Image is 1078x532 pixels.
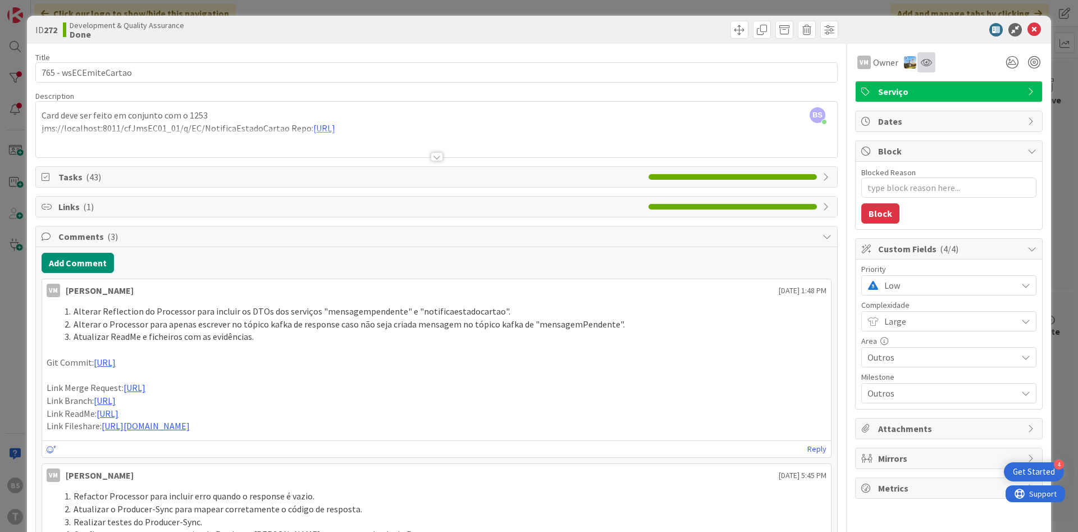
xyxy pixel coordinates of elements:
[97,408,118,419] a: [URL]
[94,357,116,368] a: [URL]
[878,452,1022,465] span: Mirrors
[35,52,50,62] label: Title
[47,284,60,297] div: VM
[42,122,832,135] p: jms://localhost:8011/cfJmsEC01_01/q/EC/NotificaEstadoCartao Repo:
[873,56,898,69] span: Owner
[58,200,643,213] span: Links
[861,167,916,178] label: Blocked Reason
[1013,466,1055,478] div: Get Started
[70,30,184,39] b: Done
[779,470,826,481] span: [DATE] 5:45 PM
[86,171,101,183] span: ( 43 )
[904,56,916,69] img: DG
[861,203,899,224] button: Block
[60,330,826,343] li: Atualizar ReadMe e ficheiros com as evidências.
[878,481,1022,495] span: Metrics
[810,107,825,123] span: BS
[83,201,94,212] span: ( 1 )
[42,253,114,273] button: Add Comment
[94,395,116,406] a: [URL]
[940,243,958,254] span: ( 4/4 )
[861,301,1036,309] div: Complexidade
[44,24,57,35] b: 272
[47,407,826,420] p: Link ReadMe:
[35,62,838,83] input: type card name here...
[1004,462,1064,481] div: Open Get Started checklist, remaining modules: 4
[861,265,1036,273] div: Priority
[66,469,134,482] div: [PERSON_NAME]
[24,2,51,15] span: Support
[779,285,826,297] span: [DATE] 1:48 PM
[867,385,1011,401] span: Outros
[1054,460,1064,470] div: 4
[884,313,1011,329] span: Large
[60,318,826,331] li: Alterar o Processor para apenas escrever no tópico kafka de response caso não seja criada mensage...
[60,516,826,529] li: Realizar testes do Producer-Sync.
[313,122,335,134] a: [URL]
[878,144,1022,158] span: Block
[47,420,826,433] p: Link Fileshare:
[70,21,184,30] span: Development & Quality Assurance
[47,394,826,407] p: Link Branch:
[35,23,57,37] span: ID
[47,469,60,482] div: VM
[60,503,826,516] li: Atualizar o Producer-Sync para mapear corretamente o código de resposta.
[47,356,826,369] p: Git Commit:
[42,109,832,122] p: Card deve ser feito em conjunto com o 1253
[867,349,1011,365] span: Outros
[857,56,871,69] div: VM
[884,278,1011,293] span: Low
[878,242,1022,256] span: Custom Fields
[861,337,1036,345] div: Area
[60,490,826,503] li: Refactor Processor para incluir erro quando o response é vazio.
[878,422,1022,435] span: Attachments
[35,91,74,101] span: Description
[47,381,826,394] p: Link Merge Request:
[878,85,1022,98] span: Serviço
[124,382,145,393] a: [URL]
[878,115,1022,128] span: Dates
[66,284,134,297] div: [PERSON_NAME]
[58,170,643,184] span: Tasks
[107,231,118,242] span: ( 3 )
[102,420,190,431] a: [URL][DOMAIN_NAME]
[807,442,826,456] a: Reply
[861,373,1036,381] div: Milestone
[58,230,817,243] span: Comments
[60,305,826,318] li: Alterar Reflection do Processor para incluir os DTOs dos serviços "mensagempendente" e "notificae...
